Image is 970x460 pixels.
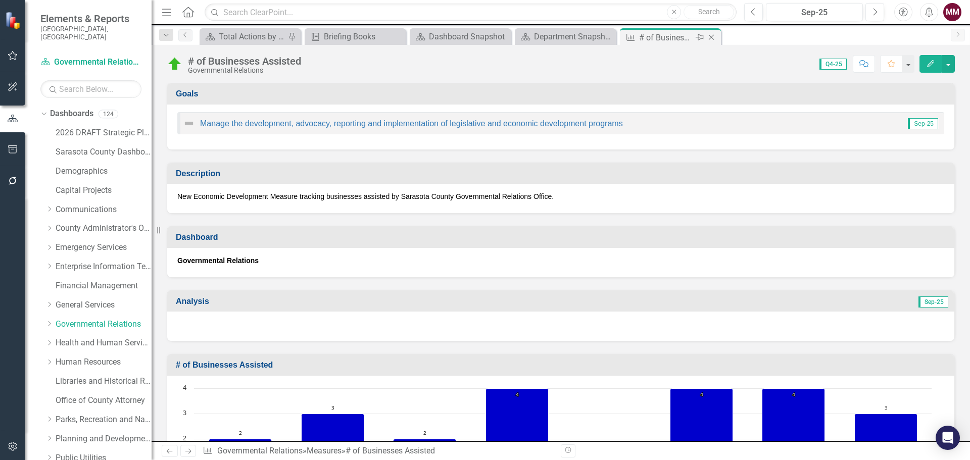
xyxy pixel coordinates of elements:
input: Search Below... [40,80,141,98]
img: On Target [167,56,183,72]
a: Total Actions by Type [202,30,285,43]
a: Department Snapshot [517,30,613,43]
a: Office of County Attorney [56,395,152,406]
div: Total Actions by Type [219,30,285,43]
div: Briefing Books [324,30,403,43]
a: Planning and Development Services [56,433,152,445]
text: 2 [183,433,186,442]
a: County Administrator's Office [56,223,152,234]
text: 4 [516,391,519,398]
strong: Governmental Relations [177,257,259,265]
h3: Goals [176,89,949,98]
a: Health and Human Services [56,337,152,349]
button: Sep-25 [766,3,863,21]
a: 2026 DRAFT Strategic Plan [56,127,152,139]
span: Elements & Reports [40,13,141,25]
text: 4 [183,383,187,392]
img: ClearPoint Strategy [5,11,23,29]
div: # of Businesses Assisted [639,31,693,44]
div: Governmental Relations [188,67,301,74]
a: General Services [56,299,152,311]
div: Sep-25 [769,7,859,19]
div: Open Intercom Messenger [936,426,960,450]
a: Emergency Services [56,242,152,253]
p: New Economic Development Measure tracking businesses assisted by Sarasota County Governmental Rel... [177,191,944,201]
a: Governmental Relations [217,446,303,455]
text: 3 [331,404,334,411]
span: Sep-25 [918,296,948,308]
a: Parks, Recreation and Natural Resources [56,414,152,426]
h3: Description [176,169,949,178]
a: Libraries and Historical Resources [56,376,152,387]
span: Search [698,8,720,16]
h3: Analysis [176,297,577,306]
div: # of Businesses Assisted [346,446,435,455]
div: Dashboard Snapshot [429,30,508,43]
text: 3 [183,408,186,417]
text: 2 [423,429,426,436]
a: Dashboards [50,108,93,120]
a: Demographics [56,166,152,177]
text: 3 [885,404,888,411]
div: 124 [99,110,118,118]
button: Search [684,5,734,19]
a: Enterprise Information Technology [56,261,152,273]
a: Dashboard Snapshot [412,30,508,43]
a: Manage the development, advocacy, reporting and implementation of legislative and economic develo... [200,119,623,128]
a: Briefing Books [307,30,403,43]
a: Capital Projects [56,185,152,196]
div: Department Snapshot [534,30,613,43]
input: Search ClearPoint... [205,4,737,21]
a: Human Resources [56,356,152,368]
text: 4 [792,391,795,398]
small: [GEOGRAPHIC_DATA], [GEOGRAPHIC_DATA] [40,25,141,41]
a: Communications [56,204,152,216]
a: Governmental Relations [40,57,141,68]
text: 4 [700,391,703,398]
a: Measures [307,446,342,455]
div: » » [203,445,553,457]
a: Financial Management [56,280,152,292]
a: Sarasota County Dashboard [56,146,152,158]
span: Sep-25 [908,118,938,129]
div: # of Businesses Assisted [188,56,301,67]
img: Not Defined [183,117,195,129]
a: Governmental Relations [56,319,152,330]
text: 2 [239,429,242,436]
span: Q4-25 [819,59,847,70]
button: MM [943,3,961,21]
h3: Dashboard [176,233,949,242]
h3: # of Businesses Assisted [176,361,949,370]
